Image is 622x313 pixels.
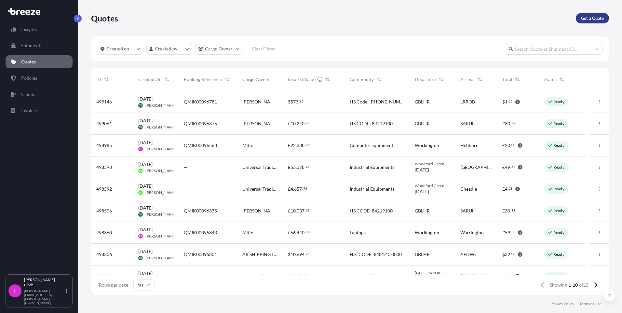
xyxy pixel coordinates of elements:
[460,120,476,127] span: SARUH
[21,91,35,98] p: Claims
[514,75,521,83] button: Sort
[138,248,153,255] span: [DATE]
[96,251,112,258] span: 498306
[6,72,73,85] a: Policies
[294,274,302,279] span: 643
[139,146,142,152] span: FB
[505,274,507,279] span: 4
[291,209,296,213] span: 10
[288,230,291,235] span: £
[302,187,303,190] span: .
[350,142,393,149] span: Computer equipment
[306,253,310,255] span: 71
[510,209,511,211] span: .
[306,122,310,124] span: 78
[291,121,296,126] span: 10
[291,252,296,257] span: 10
[288,143,291,148] span: £
[502,143,505,148] span: £
[21,107,38,114] p: Invoices
[511,144,515,146] span: 00
[242,99,277,105] span: [PERSON_NAME] [PERSON_NAME] Transportation Company Ltd
[242,229,253,236] span: Mitie
[306,231,310,233] span: 00
[302,275,303,277] span: .
[511,209,515,211] span: 11
[553,208,564,213] p: Ready
[460,76,475,83] span: Arrival
[205,46,233,52] p: Cargo Owner
[291,100,298,104] span: 573
[415,76,436,83] span: Departure
[139,255,142,261] span: OA
[296,209,297,213] span: ,
[511,122,515,124] span: 72
[242,186,277,192] span: Universal Trading Services Ltd
[297,121,304,126] span: 240
[300,100,304,102] span: 90
[145,234,176,239] span: [PERSON_NAME]
[558,75,566,83] button: Sort
[508,275,508,277] span: .
[505,143,510,148] span: 20
[568,282,578,288] span: 1-10
[579,282,588,288] span: of 15
[460,186,477,192] span: Cheadle
[184,99,217,105] span: QMIK00096781
[350,76,374,83] span: Commodity
[155,46,178,52] p: Created by
[296,165,297,170] span: ,
[242,251,277,258] span: AR SHIPPING LLC
[502,165,505,170] span: £
[460,229,484,236] span: Warrington
[502,76,512,83] span: Total
[415,270,450,276] span: [GEOGRAPHIC_DATA]
[350,186,394,192] span: Industrial Equipments
[511,231,515,233] span: 53
[139,168,142,174] span: DA
[6,104,73,117] a: Invoices
[21,42,42,49] p: Shipments
[299,100,299,102] span: .
[242,164,277,170] span: Universal Trading Services Ltd
[288,76,316,83] span: Insured Value
[502,100,505,104] span: $
[415,208,430,214] span: GBLHR
[415,229,439,236] span: Workington
[502,252,505,257] span: $
[510,231,511,233] span: .
[288,274,291,279] span: £
[163,75,171,83] button: Sort
[138,183,153,189] span: [DATE]
[291,230,296,235] span: 66
[145,190,176,195] span: [PERSON_NAME]
[98,43,143,55] button: createdOn Filter options
[96,76,101,83] span: ID
[21,26,37,33] p: Insights
[296,230,297,235] span: ,
[553,252,564,257] p: Ready
[139,189,142,196] span: DA
[24,289,64,305] p: [PERSON_NAME][EMAIL_ADDRESS][PERSON_NAME][DOMAIN_NAME]
[511,166,515,168] span: 62
[297,230,304,235] span: 440
[415,167,429,173] span: [DATE]
[293,187,294,191] span: ,
[102,75,110,83] button: Sort
[138,76,162,83] span: Created On
[505,121,510,126] span: 30
[505,187,507,191] span: 4
[184,208,217,214] span: QMIK00096375
[502,230,505,235] span: £
[550,301,574,306] p: Privacy Policy
[303,275,307,277] span: 65
[96,142,112,149] span: 498985
[291,187,293,191] span: 4
[146,43,192,55] button: createdBy Filter options
[437,75,445,83] button: Sort
[553,165,564,170] p: Ready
